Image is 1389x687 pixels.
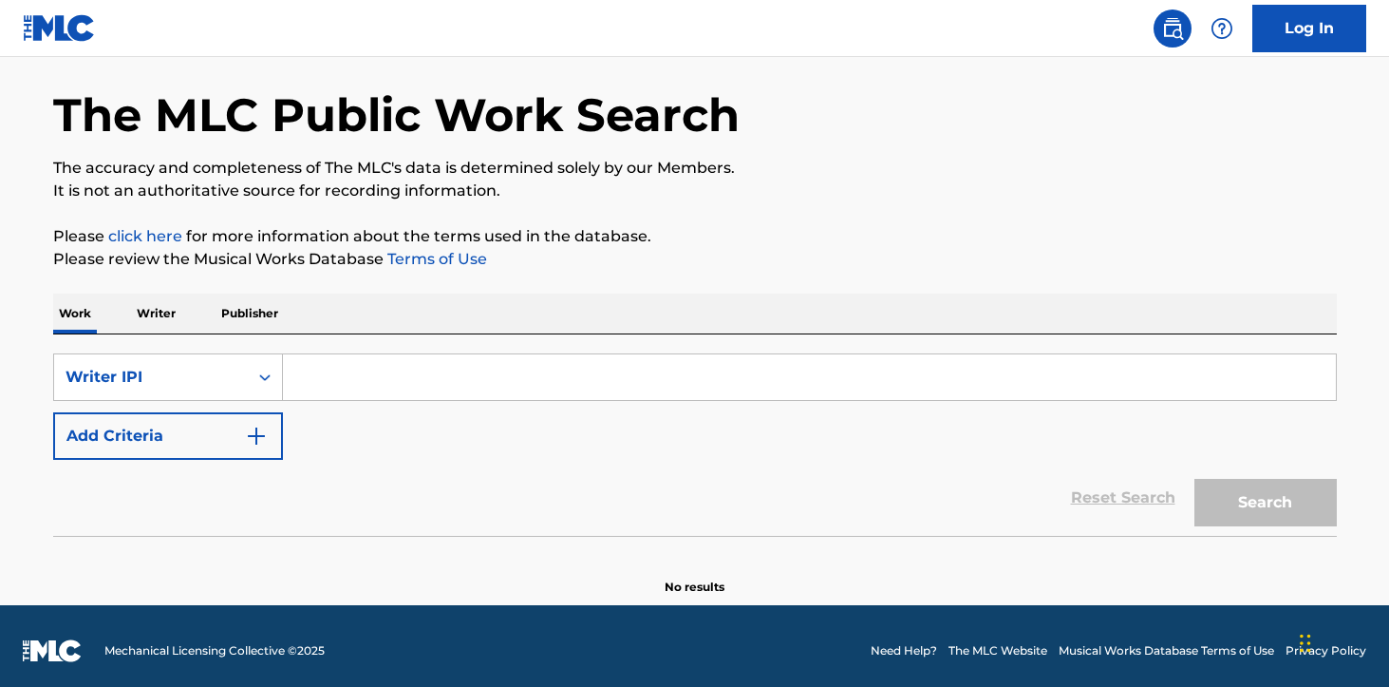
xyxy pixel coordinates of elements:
[948,642,1047,659] a: The MLC Website
[1300,615,1311,672] div: Drag
[53,157,1337,180] p: The accuracy and completeness of The MLC's data is determined solely by our Members.
[1211,17,1233,40] img: help
[53,412,283,460] button: Add Criteria
[108,227,182,245] a: click here
[871,642,937,659] a: Need Help?
[1154,10,1192,48] a: Public Search
[1161,17,1184,40] img: search
[53,294,97,334] p: Work
[384,250,487,268] a: Terms of Use
[53,353,1337,536] form: Search Form
[131,294,181,334] p: Writer
[23,639,82,662] img: logo
[53,225,1337,248] p: Please for more information about the terms used in the database.
[53,86,740,143] h1: The MLC Public Work Search
[23,14,96,42] img: MLC Logo
[1252,5,1366,52] a: Log In
[1203,10,1241,48] div: Help
[1059,642,1274,659] a: Musical Works Database Terms of Use
[53,248,1337,271] p: Please review the Musical Works Database
[104,642,325,659] span: Mechanical Licensing Collective © 2025
[66,366,236,389] div: Writer IPI
[216,294,284,334] p: Publisher
[1286,642,1366,659] a: Privacy Policy
[1294,596,1389,687] iframe: Chat Widget
[665,556,724,596] p: No results
[53,180,1337,202] p: It is not an authoritative source for recording information.
[245,425,268,448] img: 9d2ae6d4665cec9f34b9.svg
